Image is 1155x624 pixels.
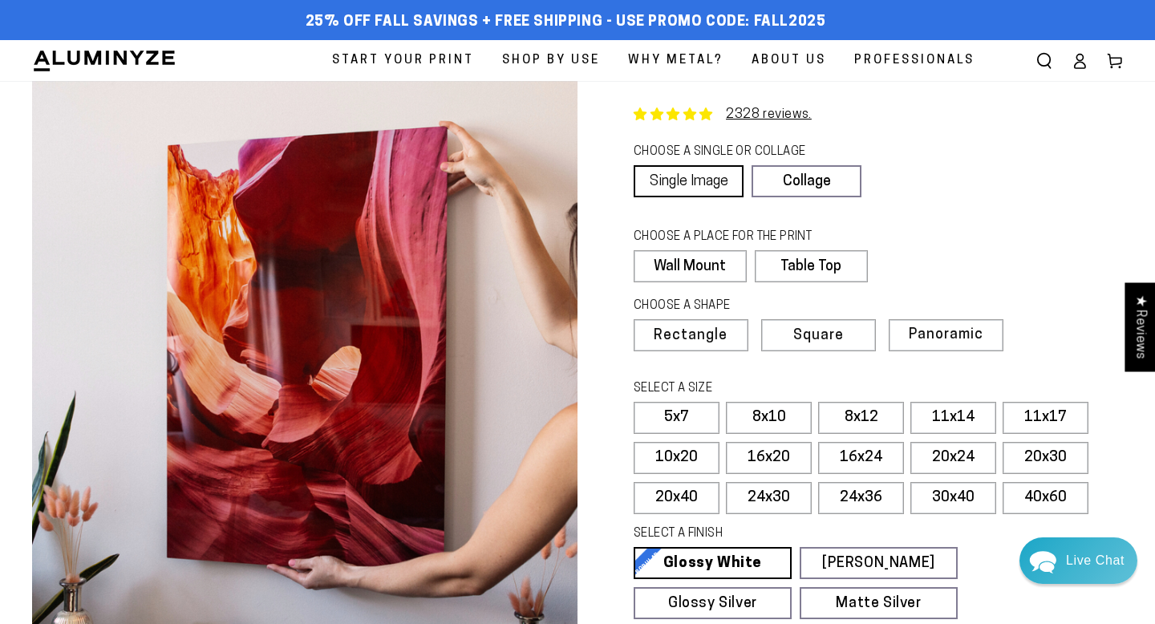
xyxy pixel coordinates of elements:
[628,50,723,71] span: Why Metal?
[726,442,812,474] label: 16x20
[502,50,600,71] span: Shop By Use
[1125,282,1155,371] div: Click to open Judge.me floating reviews tab
[184,24,225,66] img: Helga
[1019,537,1137,584] div: Chat widget toggle
[1003,442,1088,474] label: 20x30
[740,40,838,81] a: About Us
[634,250,747,282] label: Wall Mount
[634,229,853,246] legend: CHOOSE A PLACE FOR THE PRINT
[726,108,812,121] a: 2328 reviews.
[654,329,727,343] span: Rectangle
[634,144,846,161] legend: CHOOSE A SINGLE OR COLLAGE
[150,24,192,66] img: John
[1003,482,1088,514] label: 40x60
[752,165,861,197] a: Collage
[1066,537,1125,584] div: Contact Us Directly
[854,50,975,71] span: Professionals
[32,49,176,73] img: Aluminyze
[800,587,958,619] a: Matte Silver
[818,442,904,474] label: 16x24
[755,250,868,282] label: Table Top
[800,547,958,579] a: [PERSON_NAME]
[106,476,235,501] a: Leave A Message
[909,327,983,342] span: Panoramic
[120,80,220,91] span: Away until [DATE]
[116,24,158,66] img: Marie J
[634,587,792,619] a: Glossy Silver
[634,442,719,474] label: 10x20
[634,547,792,579] a: Glossy White
[320,40,486,81] a: Start Your Print
[634,525,921,543] legend: SELECT A FINISH
[1027,43,1062,79] summary: Search our site
[634,402,719,434] label: 5x7
[818,482,904,514] label: 24x36
[616,40,736,81] a: Why Metal?
[172,449,217,461] span: Re:amaze
[332,50,474,71] span: Start Your Print
[1003,402,1088,434] label: 11x17
[634,298,855,315] legend: CHOOSE A SHAPE
[123,452,217,460] span: We run on
[726,482,812,514] label: 24x30
[634,380,921,398] legend: SELECT A SIZE
[726,402,812,434] label: 8x10
[910,482,996,514] label: 30x40
[490,40,612,81] a: Shop By Use
[634,165,744,197] a: Single Image
[910,442,996,474] label: 20x24
[634,482,719,514] label: 20x40
[910,402,996,434] label: 11x14
[793,329,844,343] span: Square
[818,402,904,434] label: 8x12
[842,40,987,81] a: Professionals
[306,14,826,31] span: 25% off FALL Savings + Free Shipping - Use Promo Code: FALL2025
[752,50,826,71] span: About Us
